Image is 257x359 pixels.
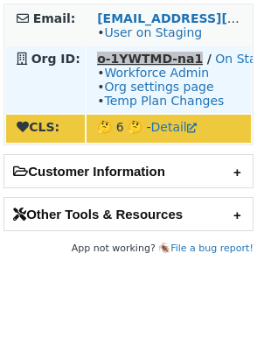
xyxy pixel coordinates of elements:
h2: Customer Information [4,155,253,187]
a: User on Staging [104,25,202,39]
h2: Other Tools & Resources [4,198,253,230]
strong: Org ID: [31,52,80,66]
a: Detail [151,120,197,134]
a: Org settings page [104,80,213,94]
a: Temp Plan Changes [104,94,224,108]
a: o-1YWTMD-na1 [97,52,203,66]
a: File a bug report! [170,243,254,254]
a: Workforce Admin [104,66,209,80]
td: 🤔 6 🤔 - [87,115,251,143]
strong: Email: [33,11,76,25]
span: • • • [97,66,224,108]
footer: App not working? 🪳 [3,240,254,257]
strong: / [207,52,212,66]
span: • [97,25,202,39]
strong: CLS: [17,120,59,134]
